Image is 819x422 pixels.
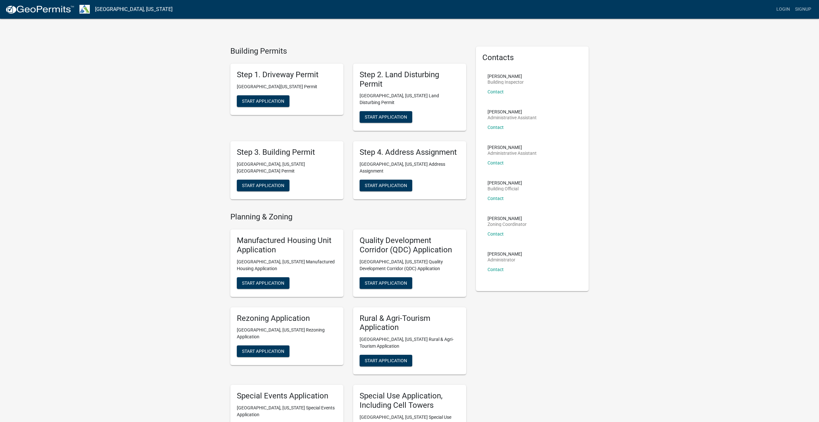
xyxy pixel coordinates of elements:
img: Troup County, Georgia [79,5,90,14]
a: Contact [488,267,504,272]
button: Start Application [237,180,289,191]
h5: Contacts [482,53,583,62]
span: Start Application [365,358,407,363]
button: Start Application [360,111,412,123]
p: [GEOGRAPHIC_DATA], [US_STATE] Quality Development Corridor (QDC) Application [360,258,460,272]
h5: Rural & Agri-Tourism Application [360,314,460,332]
button: Start Application [360,180,412,191]
a: Contact [488,196,504,201]
h5: Special Events Application [237,391,337,401]
button: Start Application [360,355,412,366]
p: Zoning Coordinator [488,222,527,227]
span: Start Application [242,349,284,354]
p: Administrator [488,258,522,262]
p: [GEOGRAPHIC_DATA], [US_STATE] Manufactured Housing Application [237,258,337,272]
a: Contact [488,89,504,94]
h4: Planning & Zoning [230,212,466,222]
span: Start Application [242,280,284,285]
span: Start Application [365,280,407,285]
a: [GEOGRAPHIC_DATA], [US_STATE] [95,4,173,15]
h5: Quality Development Corridor (QDC) Application [360,236,460,255]
h5: Rezoning Application [237,314,337,323]
h5: Step 1. Driveway Permit [237,70,337,79]
p: [GEOGRAPHIC_DATA], [US_STATE] Special Events Application [237,405,337,418]
a: Contact [488,231,504,237]
h4: Building Permits [230,47,466,56]
a: Contact [488,125,504,130]
p: [PERSON_NAME] [488,252,522,256]
span: Start Application [242,98,284,103]
button: Start Application [360,277,412,289]
p: Administrative Assistant [488,115,537,120]
p: [GEOGRAPHIC_DATA], [US_STATE][GEOGRAPHIC_DATA] Permit [237,161,337,174]
h5: Step 2. Land Disturbing Permit [360,70,460,89]
p: [GEOGRAPHIC_DATA][US_STATE] Permit [237,83,337,90]
span: Start Application [365,114,407,120]
p: Building Official [488,186,522,191]
button: Start Application [237,95,289,107]
button: Start Application [237,345,289,357]
p: [PERSON_NAME] [488,110,537,114]
span: Start Application [242,183,284,188]
p: [GEOGRAPHIC_DATA], [US_STATE] Address Assignment [360,161,460,174]
p: [GEOGRAPHIC_DATA], [US_STATE] Land Disturbing Permit [360,92,460,106]
p: [PERSON_NAME] [488,145,537,150]
p: [GEOGRAPHIC_DATA], [US_STATE] Rural & Agri-Tourism Application [360,336,460,350]
a: Contact [488,160,504,165]
a: Login [774,3,793,16]
a: Signup [793,3,814,16]
h5: Step 3. Building Permit [237,148,337,157]
button: Start Application [237,277,289,289]
span: Start Application [365,183,407,188]
p: [PERSON_NAME] [488,74,524,79]
p: [GEOGRAPHIC_DATA], [US_STATE] Rezoning Application [237,327,337,340]
h5: Special Use Application, Including Cell Towers [360,391,460,410]
p: [PERSON_NAME] [488,181,522,185]
p: Building Inspector [488,80,524,84]
p: [PERSON_NAME] [488,216,527,221]
p: Administrative Assistant [488,151,537,155]
h5: Step 4. Address Assignment [360,148,460,157]
h5: Manufactured Housing Unit Application [237,236,337,255]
